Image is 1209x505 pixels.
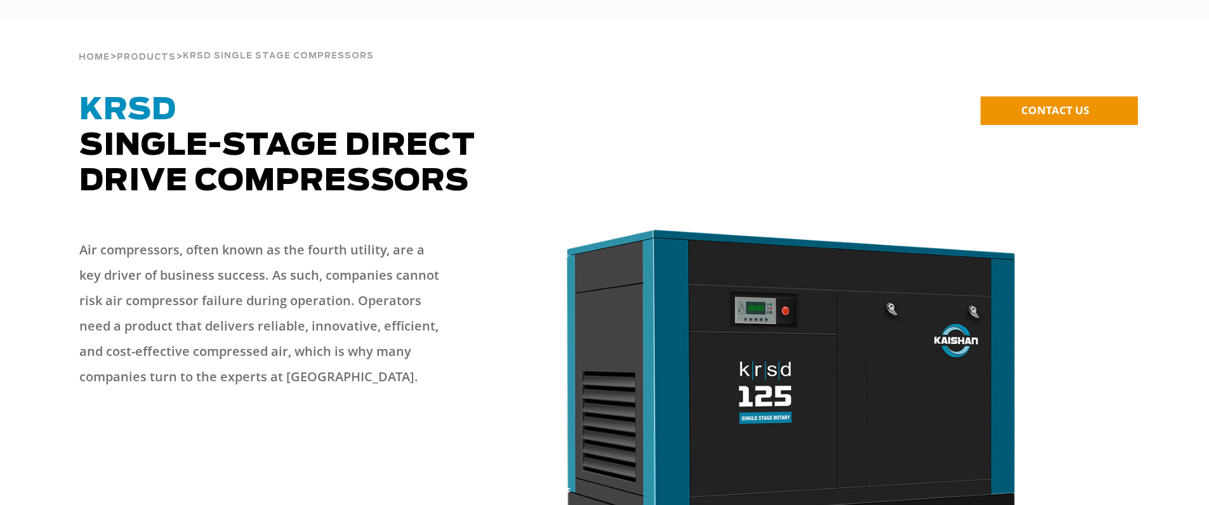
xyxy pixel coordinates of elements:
[117,51,176,62] a: Products
[183,52,374,60] span: krsd single stage compressors
[79,19,374,67] div: > >
[1021,103,1089,117] span: CONTACT US
[117,53,176,62] span: Products
[79,95,475,197] span: Single-Stage Direct Drive Compressors
[79,95,176,126] span: KRSD
[79,237,447,390] p: Air compressors, often known as the fourth utility, are a key driver of business success. As such...
[79,53,110,62] span: Home
[981,96,1138,125] a: CONTACT US
[79,51,110,62] a: Home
